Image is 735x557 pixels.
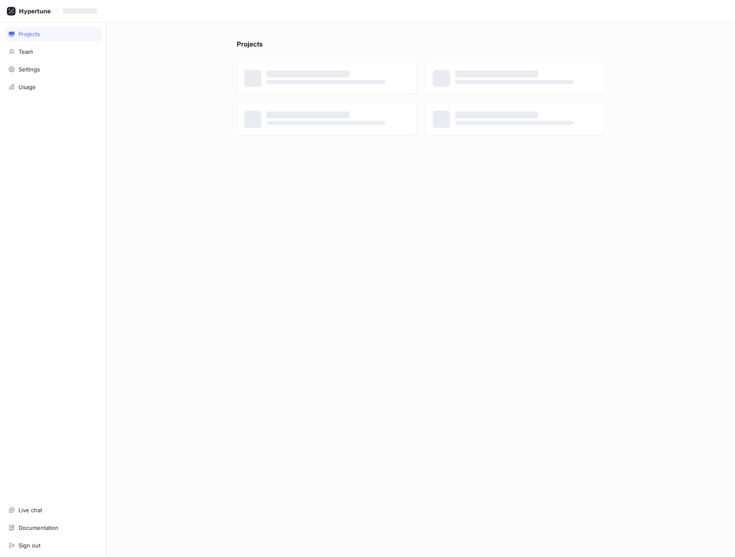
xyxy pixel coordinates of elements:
[19,542,40,549] div: Sign out
[4,80,102,94] a: Usage
[455,121,574,125] span: ‌
[267,80,386,84] span: ‌
[19,507,42,514] div: Live chat
[19,31,40,37] div: Projects
[59,4,104,18] button: ‌
[267,121,386,125] span: ‌
[63,8,97,14] span: ‌
[4,44,102,59] a: Team
[19,524,59,531] div: Documentation
[4,62,102,77] a: Settings
[455,80,574,84] span: ‌
[4,520,102,535] a: Documentation
[4,27,102,41] a: Projects
[267,71,350,77] span: ‌
[455,71,539,77] span: ‌
[19,48,33,55] div: Team
[19,84,36,90] div: Usage
[267,111,350,118] span: ‌
[19,66,40,73] div: Settings
[455,111,539,118] span: ‌
[237,40,263,53] p: Projects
